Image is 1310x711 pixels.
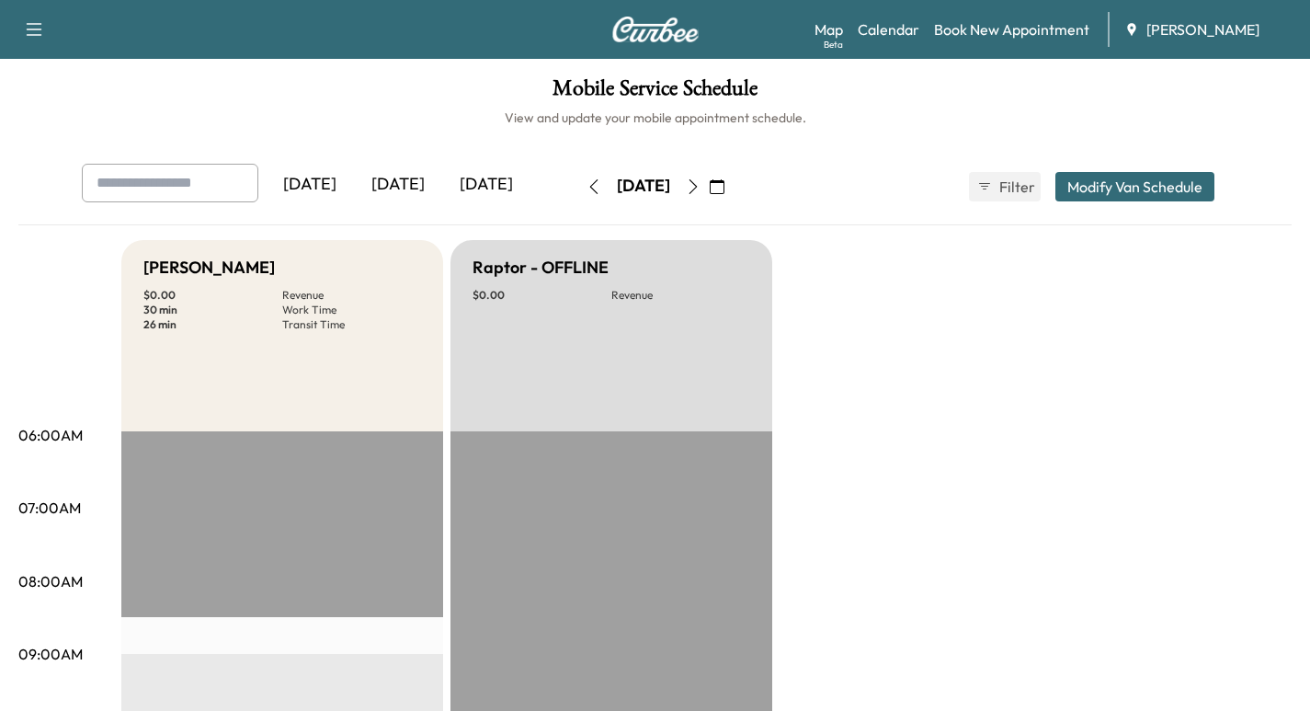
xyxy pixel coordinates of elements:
[999,176,1032,198] span: Filter
[858,18,919,40] a: Calendar
[18,570,83,592] p: 08:00AM
[18,643,83,665] p: 09:00AM
[442,164,530,206] div: [DATE]
[611,17,700,42] img: Curbee Logo
[143,303,282,317] p: 30 min
[934,18,1089,40] a: Book New Appointment
[18,77,1292,109] h1: Mobile Service Schedule
[611,288,750,303] p: Revenue
[282,288,421,303] p: Revenue
[266,164,354,206] div: [DATE]
[1146,18,1259,40] span: [PERSON_NAME]
[282,317,421,332] p: Transit Time
[143,288,282,303] p: $ 0.00
[617,175,670,198] div: [DATE]
[282,303,421,317] p: Work Time
[18,109,1292,127] h6: View and update your mobile appointment schedule.
[143,317,282,332] p: 26 min
[814,18,843,40] a: MapBeta
[473,255,609,281] h5: Raptor - OFFLINE
[354,164,442,206] div: [DATE]
[969,172,1041,201] button: Filter
[18,424,83,446] p: 06:00AM
[143,255,275,281] h5: [PERSON_NAME]
[824,38,843,52] div: Beta
[1055,172,1214,201] button: Modify Van Schedule
[18,497,81,519] p: 07:00AM
[473,288,611,303] p: $ 0.00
